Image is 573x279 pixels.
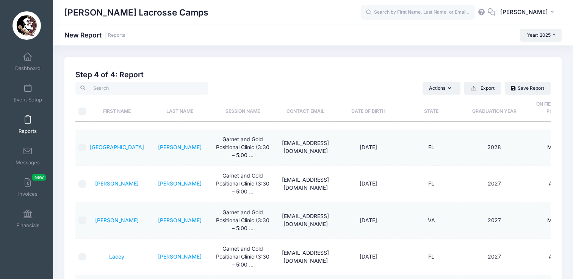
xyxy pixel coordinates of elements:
[337,95,400,122] th: Date of Birth: activate to sort column ascending
[16,222,39,229] span: Financials
[274,202,337,238] td: [EMAIL_ADDRESS][DOMAIN_NAME]
[464,82,501,95] button: Export
[10,111,46,138] a: Reports
[10,48,46,75] a: Dashboard
[274,166,337,202] td: [EMAIL_ADDRESS][DOMAIN_NAME]
[19,128,37,134] span: Reports
[360,253,377,260] span: [DATE]
[463,202,526,238] td: 2027
[158,144,202,150] a: [PERSON_NAME]
[400,95,463,122] th: State: activate to sort column ascending
[95,217,139,223] a: [PERSON_NAME]
[32,174,46,181] span: New
[505,82,551,95] a: Save Report
[211,95,274,122] th: Session Name: activate to sort column ascending
[361,5,475,20] input: Search by First Name, Last Name, or Email...
[423,82,460,95] button: Actions
[90,144,144,150] a: [GEOGRAPHIC_DATA]
[15,65,41,72] span: Dashboard
[108,33,125,38] a: Reports
[527,32,551,38] span: Year: 2025
[148,95,211,122] th: Last Name: activate to sort column ascending
[109,253,124,260] a: Lacey
[85,95,148,122] th: First Name: activate to sort column ascending
[95,180,139,187] a: [PERSON_NAME]
[463,166,526,202] td: 2027
[216,136,269,158] span: Garnet and Gold Positional Clinic (3:30 – 5:00 pm)
[463,95,526,122] th: Graduation year: activate to sort column ascending
[216,245,269,268] span: Garnet and Gold Positional Clinic (3:30 – 5:00 pm)
[10,143,46,169] a: Messages
[16,159,40,166] span: Messages
[500,8,548,16] span: [PERSON_NAME]
[158,217,202,223] a: [PERSON_NAME]
[10,206,46,232] a: Financials
[400,166,463,202] td: FL
[64,4,208,21] h1: [PERSON_NAME] Lacrosse Camps
[274,95,337,122] th: Contact Email: activate to sort column ascending
[216,172,269,195] span: Garnet and Gold Positional Clinic (3:30 – 5:00 pm)
[18,191,38,197] span: Invoices
[64,31,125,39] h1: New Report
[14,97,42,103] span: Event Setup
[463,239,526,275] td: 2027
[463,129,526,166] td: 2028
[360,217,377,223] span: [DATE]
[75,70,551,79] h2: Step 4 of 4: Report
[10,174,46,201] a: InvoicesNew
[360,144,377,150] span: [DATE]
[158,253,202,260] a: [PERSON_NAME]
[520,29,562,42] button: Year: 2025
[75,82,208,95] input: Search
[216,209,269,231] span: Garnet and Gold Positional Clinic (3:30 – 5:00 pm)
[400,202,463,238] td: VA
[13,11,41,40] img: Sara Tisdale Lacrosse Camps
[274,129,337,166] td: [EMAIL_ADDRESS][DOMAIN_NAME]
[400,239,463,275] td: FL
[495,4,562,21] button: [PERSON_NAME]
[158,180,202,187] a: [PERSON_NAME]
[400,129,463,166] td: FL
[360,180,377,187] span: [DATE]
[10,80,46,106] a: Event Setup
[274,239,337,275] td: [EMAIL_ADDRESS][DOMAIN_NAME]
